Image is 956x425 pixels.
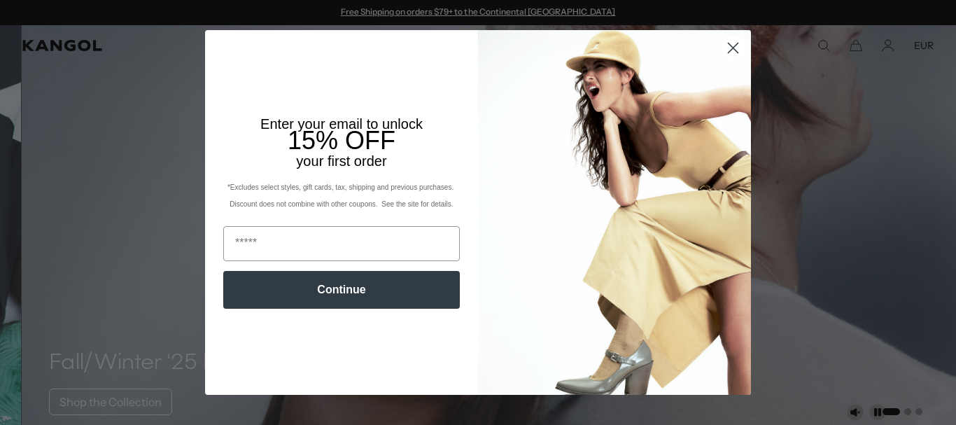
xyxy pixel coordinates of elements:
[721,36,745,60] button: Close dialog
[288,126,395,155] span: 15% OFF
[260,116,423,132] span: Enter your email to unlock
[227,183,456,208] span: *Excludes select styles, gift cards, tax, shipping and previous purchases. Discount does not comb...
[296,153,386,169] span: your first order
[223,226,460,261] input: Email
[478,30,751,394] img: 93be19ad-e773-4382-80b9-c9d740c9197f.jpeg
[223,271,460,309] button: Continue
